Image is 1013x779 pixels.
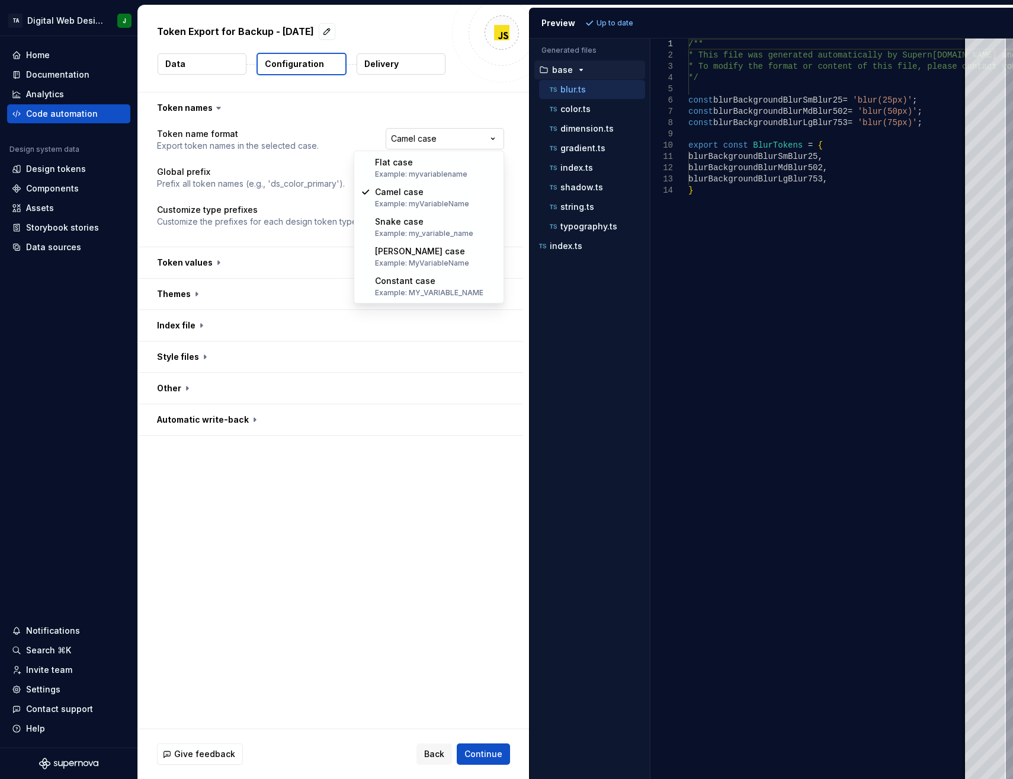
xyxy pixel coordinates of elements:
[375,157,413,167] span: Flat case
[375,187,424,197] span: Camel case
[375,276,435,286] span: Constant case
[375,199,469,209] div: Example: myVariableName
[375,288,483,298] div: Example: MY_VARIABLE_NAME
[375,216,424,226] span: Snake case
[375,246,465,256] span: [PERSON_NAME] case
[375,229,473,238] div: Example: my_variable_name
[375,170,467,179] div: Example: myvariablename
[375,258,469,268] div: Example: MyVariableName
